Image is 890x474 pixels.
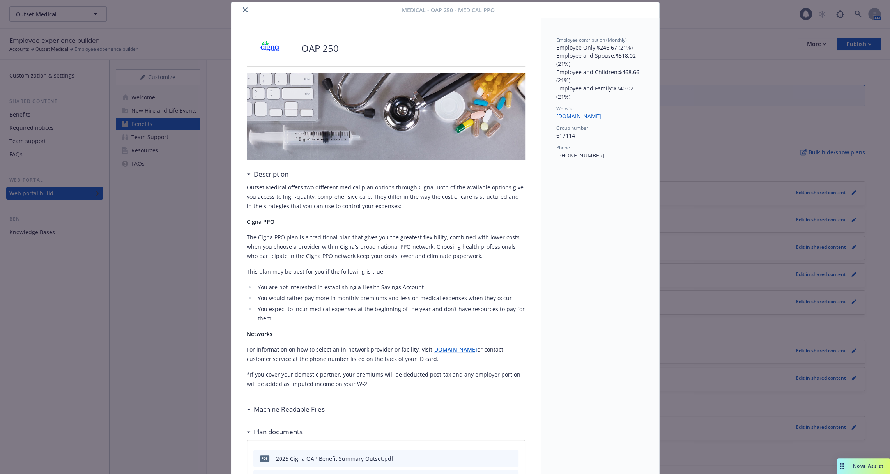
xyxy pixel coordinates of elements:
div: Drag to move [837,458,847,474]
a: [DOMAIN_NAME] [556,112,607,120]
h3: Machine Readable Files [254,404,325,414]
p: The Cigna PPO plan is a traditional plan that gives you the greatest flexibility, combined with l... [247,233,525,261]
p: Outset Medical offers two different medical plan options through Cigna. Both of the available opt... [247,183,525,211]
li: You would rather pay more in monthly premiums and less on medical expenses when they occur [255,294,525,303]
span: Medical - OAP 250 - Medical PPO [402,6,495,14]
p: Employee and Family : $740.02 (21%) [556,84,644,101]
a: [DOMAIN_NAME] [432,346,477,353]
div: Machine Readable Files [247,404,325,414]
p: Employee Only : $246.67 (21%) [556,43,644,51]
span: Nova Assist [853,463,884,469]
span: Group number [556,125,588,131]
p: For information on how to select an in-network provider or facility, visit or contact customer se... [247,345,525,364]
p: *If you cover your domestic partner, your premiums will be deducted post-tax and any employer por... [247,370,525,389]
h3: Plan documents [254,427,303,437]
div: Description [247,169,288,179]
li: You are not interested in establishing a Health Savings Account [255,283,525,292]
span: Website [556,105,574,112]
h3: Description [254,169,288,179]
span: Employee contribution (Monthly) [556,37,627,43]
img: CIGNA [247,37,294,60]
div: 2025 Cigna OAP Benefit Summary Outset.pdf [276,455,393,463]
span: pdf [260,455,269,461]
img: banner [247,73,525,160]
li: You expect to incur medical expenses at the beginning of the year and don’t have resources to pay... [255,304,525,323]
strong: Networks [247,330,272,338]
button: download file [496,455,502,463]
p: This plan may be best for you if the following is true: [247,267,525,276]
strong: Cigna PPO [247,218,274,225]
button: close [241,5,250,14]
button: Nova Assist [837,458,890,474]
div: Plan documents [247,427,303,437]
p: [PHONE_NUMBER] [556,151,644,159]
p: Employee and Spouse : $518.02 (21%) [556,51,644,68]
p: Employee and Children : $468.66 (21%) [556,68,644,84]
p: OAP 250 [301,42,339,55]
p: 617114 [556,131,644,140]
button: preview file [508,455,515,463]
span: Phone [556,144,570,151]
